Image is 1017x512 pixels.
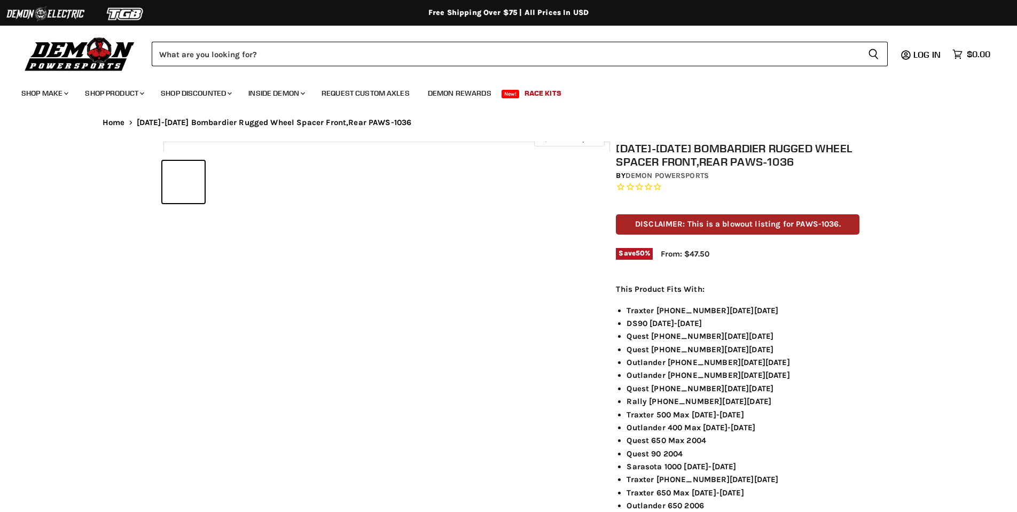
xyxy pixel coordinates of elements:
a: Demon Powersports [625,171,709,180]
a: Log in [909,50,947,59]
li: Outlander [PHONE_NUMBER][DATE][DATE] [627,356,859,369]
span: New! [502,90,520,98]
img: Demon Powersports [21,35,138,73]
ul: Main menu [13,78,988,104]
span: [DATE]-[DATE] Bombardier Rugged Wheel Spacer Front,Rear PAWS-1036 [137,118,412,127]
a: Shop Make [13,82,75,104]
span: Log in [913,49,941,60]
a: Demon Rewards [420,82,499,104]
span: From: $47.50 [661,249,709,259]
span: Rated 0.0 out of 5 stars 0 reviews [616,182,859,193]
img: TGB Logo 2 [85,4,166,24]
li: Traxter [PHONE_NUMBER][DATE][DATE] [627,304,859,317]
img: Demon Electric Logo 2 [5,4,85,24]
a: Home [103,118,125,127]
a: Shop Discounted [153,82,238,104]
li: Rally [PHONE_NUMBER][DATE][DATE] [627,395,859,408]
input: Search [152,42,859,66]
p: This Product Fits With: [616,283,859,296]
nav: Breadcrumbs [81,118,936,127]
li: Traxter [PHONE_NUMBER][DATE][DATE] [627,473,859,486]
li: Sarasota 1000 [DATE]-[DATE] [627,460,859,473]
li: Traxter 500 Max [DATE]-[DATE] [627,408,859,421]
li: Quest [PHONE_NUMBER][DATE][DATE] [627,343,859,356]
a: $0.00 [947,46,996,62]
a: Race Kits [517,82,569,104]
p: DISCLAIMER: This is a blowout listing for PAWS-1036. [616,214,859,234]
h1: [DATE]-[DATE] Bombardier Rugged Wheel Spacer Front,Rear PAWS-1036 [616,142,859,168]
a: Shop Product [77,82,151,104]
button: Search [859,42,888,66]
div: Free Shipping Over $75 | All Prices In USD [81,8,936,18]
li: Quest [PHONE_NUMBER][DATE][DATE] [627,382,859,395]
li: Quest 90 2004 [627,447,859,460]
span: Click to expand [539,135,599,143]
li: Outlander [PHONE_NUMBER][DATE][DATE] [627,369,859,382]
div: by [616,170,859,182]
li: DS90 [DATE]-[DATE] [627,317,859,330]
form: Product [152,42,888,66]
span: 50 [636,249,645,257]
button: 1999-2016 Bombardier Rugged Wheel Spacer Front,Rear PAWS-1036 thumbnail [162,161,205,203]
a: Request Custom Axles [314,82,418,104]
li: Traxter 650 Max [DATE]-[DATE] [627,486,859,499]
li: Quest [PHONE_NUMBER][DATE][DATE] [627,330,859,343]
span: $0.00 [967,49,990,59]
li: Outlander 650 2006 [627,499,859,512]
li: Quest 650 Max 2004 [627,434,859,447]
li: Outlander 400 Max [DATE]-[DATE] [627,421,859,434]
a: Inside Demon [240,82,311,104]
span: Save % [616,248,653,260]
